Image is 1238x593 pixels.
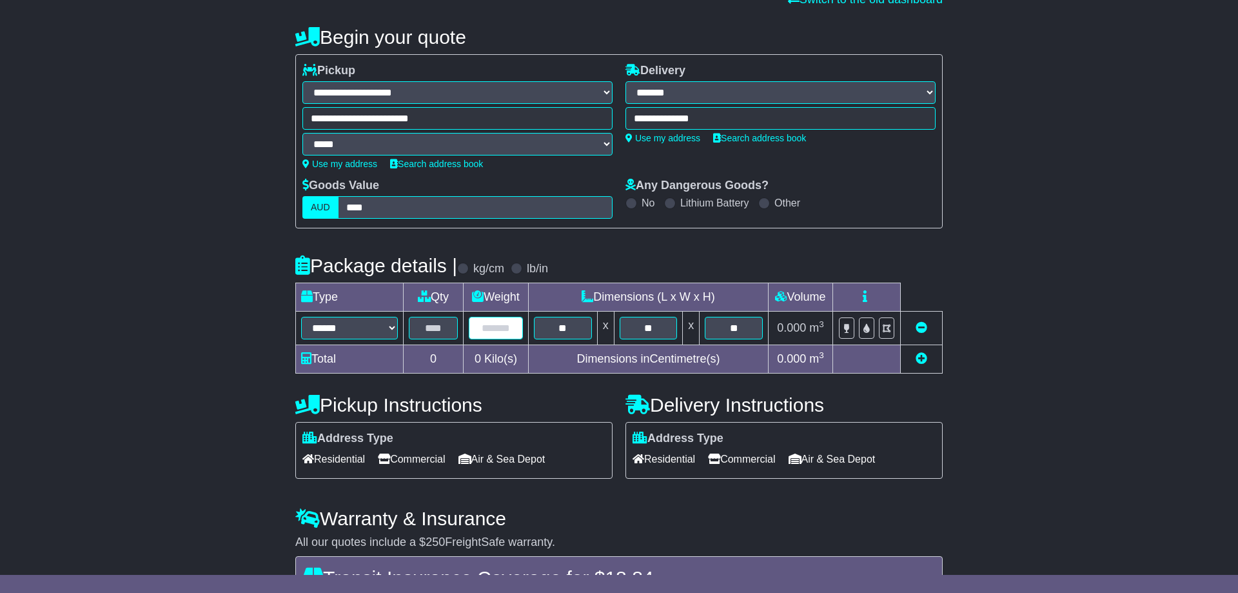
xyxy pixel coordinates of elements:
td: Volume [768,283,832,312]
a: Search address book [713,133,806,143]
label: Address Type [302,432,393,446]
span: 0.000 [777,352,806,365]
td: Kilo(s) [464,345,529,374]
span: Air & Sea Depot [458,449,545,469]
span: m [809,352,824,365]
td: Type [296,283,404,312]
label: Goods Value [302,179,379,193]
div: All our quotes include a $ FreightSafe warranty. [295,536,943,550]
sup: 3 [819,350,824,360]
span: Commercial [378,449,445,469]
td: Total [296,345,404,374]
label: Address Type [633,432,723,446]
label: No [642,197,654,209]
label: Pickup [302,64,355,78]
span: 250 [426,536,445,548]
label: Lithium Battery [680,197,749,209]
span: 0 [475,352,481,365]
span: m [809,321,824,334]
td: Weight [464,283,529,312]
h4: Package details | [295,255,457,276]
span: Residential [302,449,365,469]
td: x [597,312,614,345]
h4: Delivery Instructions [625,394,943,416]
h4: Transit Insurance Coverage for $ [304,567,934,588]
span: 0.000 [777,321,806,334]
td: x [683,312,700,345]
a: Add new item [916,352,927,365]
label: AUD [302,196,339,219]
label: Any Dangerous Goods? [625,179,769,193]
h4: Begin your quote [295,26,943,48]
label: kg/cm [473,262,504,276]
td: Qty [404,283,464,312]
sup: 3 [819,319,824,329]
td: Dimensions (L x W x H) [528,283,768,312]
td: Dimensions in Centimetre(s) [528,345,768,374]
td: 0 [404,345,464,374]
span: Residential [633,449,695,469]
a: Remove this item [916,321,927,334]
a: Use my address [302,159,377,169]
label: Other [774,197,800,209]
h4: Warranty & Insurance [295,508,943,529]
label: Delivery [625,64,685,78]
span: 18.84 [605,567,653,588]
label: lb/in [527,262,548,276]
h4: Pickup Instructions [295,394,613,416]
a: Search address book [390,159,483,169]
span: Air & Sea Depot [789,449,876,469]
span: Commercial [708,449,775,469]
a: Use my address [625,133,700,143]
